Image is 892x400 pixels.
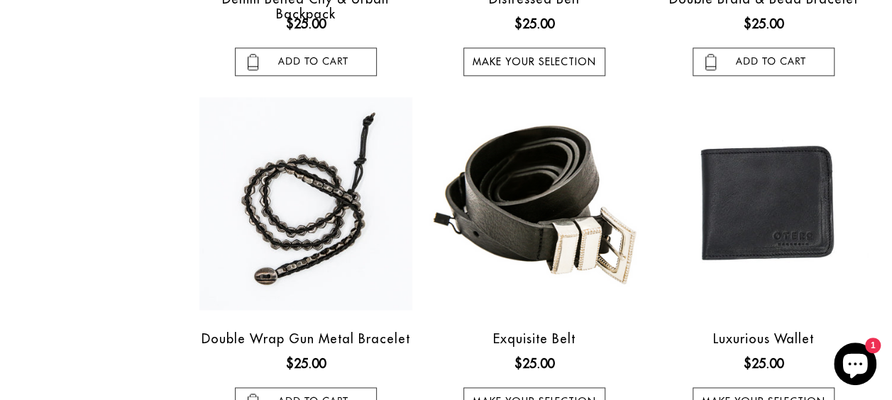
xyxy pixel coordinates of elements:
ins: $25.00 [744,354,783,373]
a: Double Wrap Gun Metal Bracelet [202,330,410,347]
input: add to cart [235,48,377,76]
ins: $25.00 [514,14,554,33]
input: add to cart [693,48,835,76]
a: Make your selection [463,48,605,76]
a: Exquisite Belt [493,330,576,347]
img: Luxurious Wallet [657,97,870,310]
a: Luxurious Wallet [652,97,874,310]
a: otero menswear dress belt [424,105,646,301]
img: otero menswear dress belt [428,105,641,301]
inbox-online-store-chat: Shopify online store chat [830,343,881,389]
a: Luxurious Wallet [713,330,814,347]
ins: $25.00 [514,354,554,373]
a: double wrap gun metal leather bracelet [194,97,417,310]
ins: $25.00 [744,14,783,33]
ins: $25.00 [286,354,326,373]
img: double wrap gun metal leather bracelet [199,97,412,310]
ins: $25.00 [286,14,326,33]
